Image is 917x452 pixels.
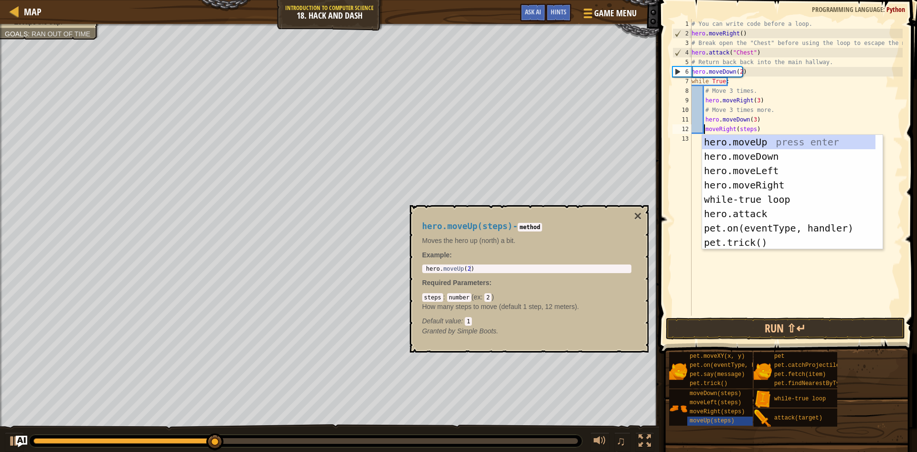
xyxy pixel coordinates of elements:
[774,371,826,378] span: pet.fetch(item)
[551,7,566,16] span: Hints
[422,222,631,231] h4: -
[774,396,826,402] span: while-true loop
[422,236,631,245] p: Moves the hero up (north) a bit.
[32,30,90,38] span: Ran out of time
[490,279,492,287] span: :
[461,317,465,325] span: :
[5,432,24,452] button: Ctrl + P: Play
[754,362,772,380] img: portrait.png
[666,318,905,340] button: Run ⇧↵
[754,409,772,428] img: portrait.png
[422,292,631,326] div: ( )
[886,5,905,14] span: Python
[422,221,513,231] span: hero.moveUp(steps)
[883,5,886,14] span: :
[672,19,692,29] div: 1
[672,86,692,96] div: 8
[422,327,457,335] span: Granted by
[590,432,609,452] button: Adjust volume
[774,353,785,360] span: pet
[690,399,741,406] span: moveLeft(steps)
[16,436,27,447] button: Ask AI
[673,67,692,77] div: 6
[774,380,867,387] span: pet.findNearestByType(type)
[690,380,727,387] span: pet.trick()
[754,390,772,408] img: portrait.png
[673,48,692,57] div: 4
[690,362,779,369] span: pet.on(eventType, handler)
[28,30,32,38] span: :
[672,57,692,67] div: 5
[594,7,637,20] span: Game Menu
[576,4,642,26] button: Game Menu
[672,124,692,134] div: 12
[614,432,630,452] button: ♫
[774,415,822,421] span: attack(target)
[690,408,745,415] span: moveRight(steps)
[422,293,443,302] code: steps
[672,96,692,105] div: 9
[422,302,631,311] p: How many steps to move (default 1 step, 12 meters).
[5,30,28,38] span: Goals
[480,293,484,301] span: :
[443,293,447,301] span: :
[465,317,472,326] code: 1
[525,7,541,16] span: Ask AI
[635,432,654,452] button: Toggle fullscreen
[672,115,692,124] div: 11
[422,251,452,259] strong: :
[669,362,687,380] img: portrait.png
[634,209,641,223] button: ×
[520,4,546,22] button: Ask AI
[447,293,471,302] code: number
[19,5,42,18] a: Map
[518,223,542,232] code: method
[672,134,692,143] div: 13
[669,399,687,418] img: portrait.png
[474,293,481,301] span: ex
[422,317,461,325] span: Default value
[774,362,864,369] span: pet.catchProjectile(arrow)
[422,279,490,287] span: Required Parameters
[672,105,692,115] div: 10
[672,38,692,48] div: 3
[812,5,883,14] span: Programming language
[672,77,692,86] div: 7
[673,29,692,38] div: 2
[422,251,450,259] span: Example
[484,293,491,302] code: 2
[422,327,499,335] em: Simple Boots.
[24,5,42,18] span: Map
[690,371,745,378] span: pet.say(message)
[690,353,745,360] span: pet.moveXY(x, y)
[616,434,626,448] span: ♫
[690,390,741,397] span: moveDown(steps)
[690,418,735,424] span: moveUp(steps)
